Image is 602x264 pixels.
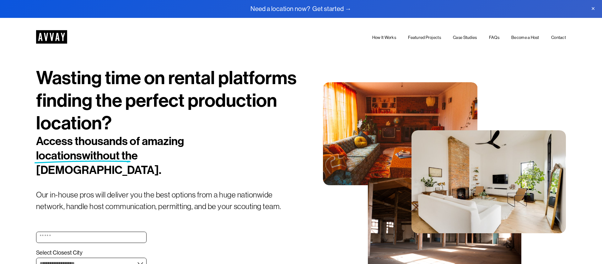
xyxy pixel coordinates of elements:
[453,34,477,41] a: Case Studies
[511,34,539,41] a: Become a Host
[36,30,67,44] img: AVVAY - The First Nationwide Location Scouting Co.
[408,34,441,41] a: Featured Projects
[36,189,301,213] p: Our in-house pros will deliver you the best options from a huge nationwide network, handle host c...
[372,34,396,41] a: How It Works
[36,249,83,256] span: Select Closest City
[36,67,301,134] h1: Wasting time on rental platforms finding the perfect production location?
[36,134,257,177] h2: Access thousands of amazing locations
[489,34,499,41] a: FAQs
[551,34,566,41] a: Contact
[36,149,161,177] span: without the [DEMOGRAPHIC_DATA].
